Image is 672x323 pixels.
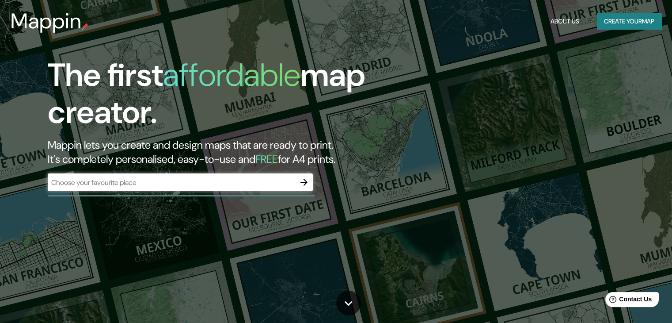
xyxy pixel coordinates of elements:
[11,9,82,34] h3: Mappin
[48,138,384,166] h2: Mappin lets you create and design maps that are ready to print. It's completely personalised, eas...
[597,13,661,30] button: Create yourmap
[82,23,89,30] img: mappin-pin
[48,177,295,188] input: Choose your favourite place
[593,288,662,313] iframe: Help widget launcher
[255,152,278,166] h5: FREE
[547,13,583,30] button: About Us
[163,54,300,96] h1: affordable
[48,57,384,138] h1: The first map creator.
